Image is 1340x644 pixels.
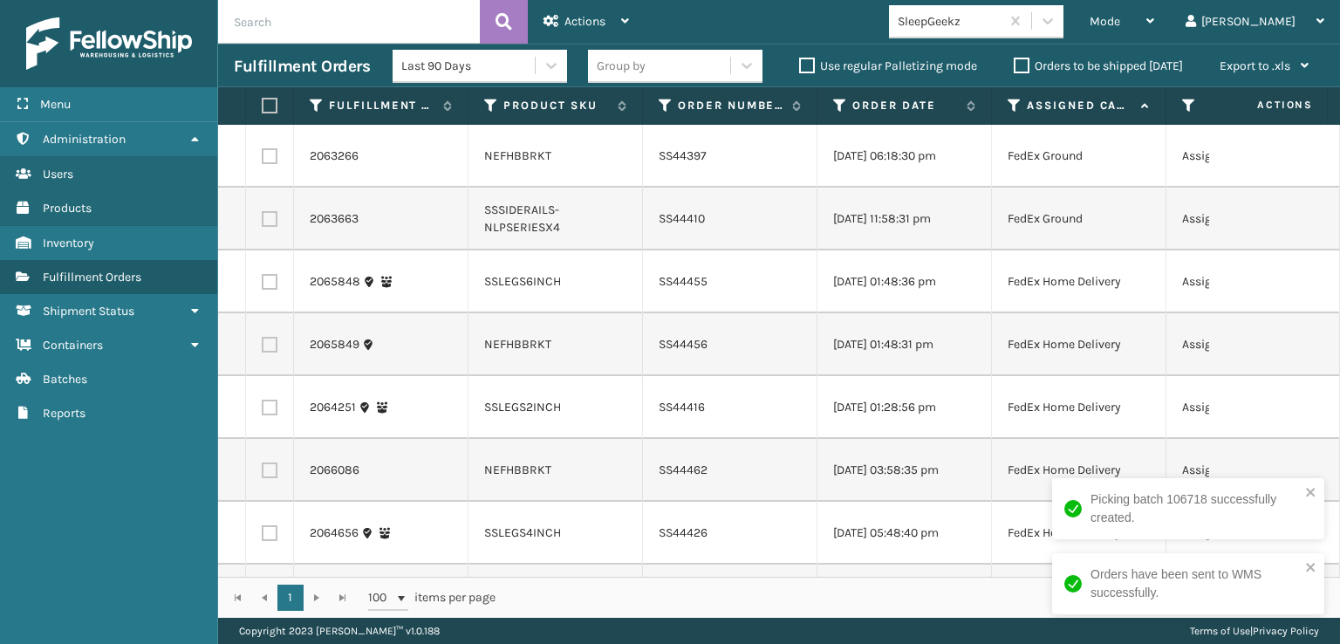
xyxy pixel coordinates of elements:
[992,565,1166,627] td: FedEx Home Delivery
[898,12,1002,31] div: SleepGeekz
[992,376,1166,439] td: FedEx Home Delivery
[277,585,304,611] a: 1
[992,188,1166,250] td: FedEx Ground
[503,98,609,113] label: Product SKU
[368,585,496,611] span: items per page
[643,439,817,502] td: SS44462
[992,313,1166,376] td: FedEx Home Delivery
[643,188,817,250] td: SS44410
[1090,14,1120,29] span: Mode
[484,462,551,477] a: NEFHBBRKT
[239,618,440,644] p: Copyright 2023 [PERSON_NAME]™ v 1.0.188
[817,188,992,250] td: [DATE] 11:58:31 pm
[43,270,141,284] span: Fulfillment Orders
[310,210,359,228] a: 2063663
[520,589,1321,606] div: 1 - 60 of 60 items
[643,565,817,627] td: SS44402
[597,57,646,75] div: Group by
[992,250,1166,313] td: FedEx Home Delivery
[643,250,817,313] td: SS44455
[43,406,85,421] span: Reports
[643,376,817,439] td: SS44416
[310,147,359,165] a: 2063266
[643,502,817,565] td: SS44426
[1027,98,1132,113] label: Assigned Carrier Service
[1220,58,1290,73] span: Export to .xls
[817,125,992,188] td: [DATE] 06:18:30 pm
[817,439,992,502] td: [DATE] 03:58:35 pm
[26,17,192,70] img: logo
[1305,485,1317,502] button: close
[678,98,783,113] label: Order Number
[234,56,370,77] h3: Fulfillment Orders
[401,57,537,75] div: Last 90 Days
[817,250,992,313] td: [DATE] 01:48:36 pm
[310,336,359,353] a: 2065849
[40,97,71,112] span: Menu
[310,462,359,479] a: 2066086
[484,274,561,289] a: SSLEGS6INCH
[564,14,605,29] span: Actions
[484,525,561,540] a: SSLEGS4INCH
[643,313,817,376] td: SS44456
[368,589,394,606] span: 100
[43,236,94,250] span: Inventory
[43,372,87,387] span: Batches
[43,201,92,216] span: Products
[43,167,73,182] span: Users
[817,565,992,627] td: [DATE] 07:58:31 pm
[484,202,560,235] a: SSSIDERAILS-NLPSERIESX4
[484,148,551,163] a: NEFHBBRKT
[817,376,992,439] td: [DATE] 01:28:56 pm
[1202,91,1323,120] span: Actions
[43,304,134,319] span: Shipment Status
[310,524,359,542] a: 2064656
[643,125,817,188] td: SS44397
[1305,560,1317,577] button: close
[852,98,958,113] label: Order Date
[1090,490,1300,527] div: Picking batch 106718 successfully created.
[992,125,1166,188] td: FedEx Ground
[1090,565,1300,602] div: Orders have been sent to WMS successfully.
[310,399,356,416] a: 2064251
[992,502,1166,565] td: FedEx Home Delivery
[484,400,561,414] a: SSLEGS2INCH
[43,132,126,147] span: Administration
[799,58,977,73] label: Use regular Palletizing mode
[1014,58,1183,73] label: Orders to be shipped [DATE]
[484,337,551,352] a: NEFHBBRKT
[992,439,1166,502] td: FedEx Home Delivery
[817,502,992,565] td: [DATE] 05:48:40 pm
[817,313,992,376] td: [DATE] 01:48:31 pm
[329,98,434,113] label: Fulfillment Order Id
[310,273,360,291] a: 2065848
[43,338,103,353] span: Containers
